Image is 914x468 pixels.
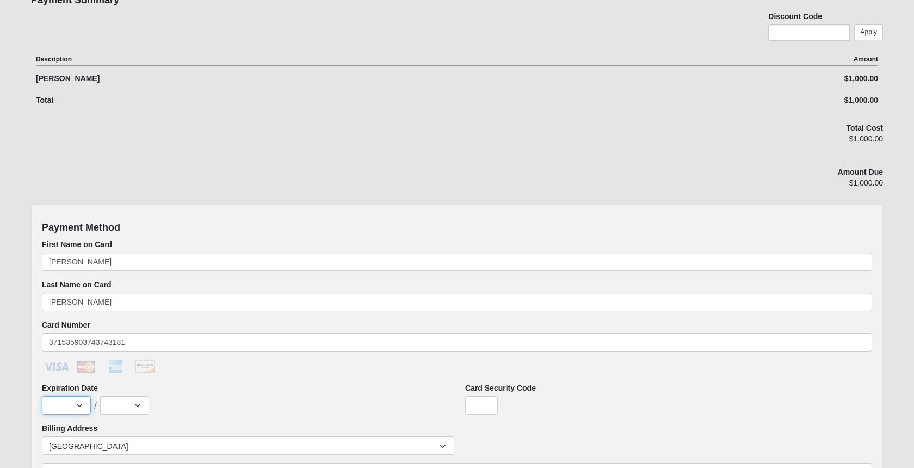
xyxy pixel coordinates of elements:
span: [GEOGRAPHIC_DATA] [49,437,440,455]
a: Apply [854,24,883,40]
label: Amount Due [838,167,883,177]
strong: Amount [854,56,878,63]
label: Discount Code [768,11,822,22]
div: $1,000.00 [610,133,883,152]
label: Card Security Code [465,383,536,393]
div: $1,000.00 [668,73,878,84]
strong: Description [36,56,72,63]
label: Card Number [42,319,90,330]
label: Last Name on Card [42,279,112,290]
span: / [94,401,97,410]
label: Billing Address [42,423,97,434]
h4: Payment Method [42,222,872,234]
div: [PERSON_NAME] [36,73,668,84]
div: $1,000.00 [668,95,878,106]
label: Expiration Date [42,383,98,393]
div: Total [36,95,668,106]
label: Total Cost [847,122,883,133]
div: $1,000.00 [610,177,883,196]
label: First Name on Card [42,239,112,250]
